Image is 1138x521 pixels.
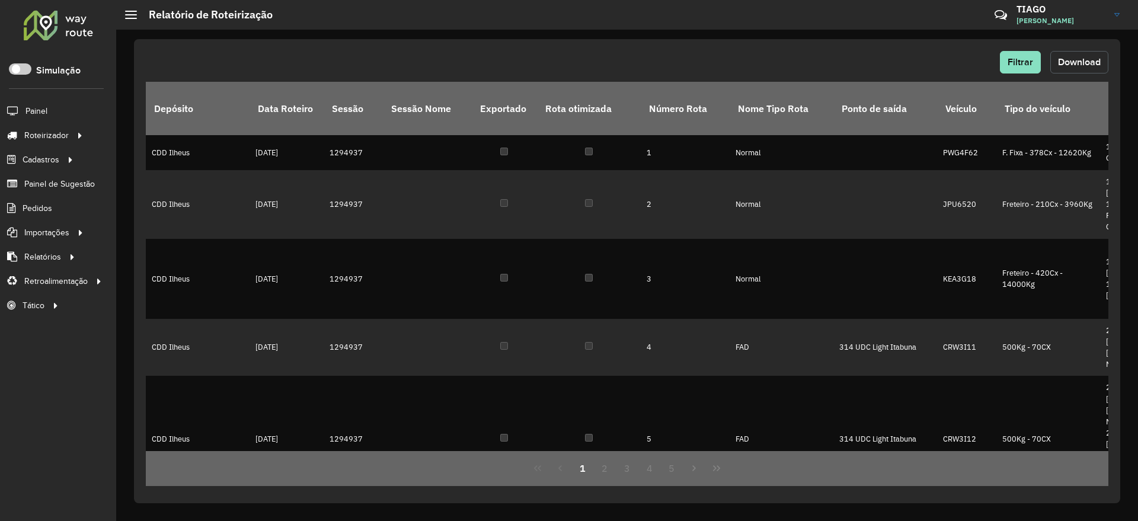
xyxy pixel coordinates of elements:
button: Filtrar [1000,51,1041,73]
span: Tático [23,299,44,312]
button: 3 [616,457,638,480]
td: Freteiro - 210Cx - 3960Kg [996,170,1100,239]
td: CRW3I12 [937,376,996,501]
td: [DATE] [250,239,324,319]
td: 1294937 [324,239,383,319]
span: [PERSON_NAME] [1016,15,1105,26]
th: Número Rota [641,82,730,135]
button: 1 [571,457,594,480]
a: Contato Rápido [988,2,1014,28]
td: 500Kg - 70CX [996,319,1100,376]
label: Simulação [36,63,81,78]
td: F. Fixa - 378Cx - 12620Kg [996,135,1100,170]
td: [DATE] [250,170,324,239]
th: Sessão [324,82,383,135]
td: Normal [730,135,833,170]
td: [DATE] [250,135,324,170]
span: Cadastros [23,154,59,166]
span: Download [1058,57,1101,67]
th: Data Roteiro [250,82,324,135]
td: CDD Ilheus [146,376,250,501]
button: Next Page [683,457,705,480]
button: Last Page [705,457,728,480]
th: Depósito [146,82,250,135]
td: Freteiro - 420Cx - 14000Kg [996,239,1100,319]
td: CDD Ilheus [146,135,250,170]
span: Roteirizador [24,129,69,142]
td: 500Kg - 70CX [996,376,1100,501]
span: Pedidos [23,202,52,215]
td: 3 [641,239,730,319]
button: 2 [593,457,616,480]
td: 2 [641,170,730,239]
span: Filtrar [1008,57,1033,67]
span: Relatórios [24,251,61,263]
th: Ponto de saída [833,82,937,135]
td: FAD [730,319,833,376]
td: 1294937 [324,376,383,501]
th: Tipo do veículo [996,82,1100,135]
th: Nome Tipo Rota [730,82,833,135]
td: JPU6520 [937,170,996,239]
td: CDD Ilheus [146,170,250,239]
th: Sessão Nome [383,82,472,135]
td: 314 UDC Light Itabuna [833,319,937,376]
td: 1294937 [324,319,383,376]
td: [DATE] [250,376,324,501]
td: KEA3G18 [937,239,996,319]
th: Rota otimizada [537,82,641,135]
span: Retroalimentação [24,275,88,287]
td: PWG4F62 [937,135,996,170]
h3: TIAGO [1016,4,1105,15]
h2: Relatório de Roteirização [137,8,273,21]
span: Painel de Sugestão [24,178,95,190]
td: CDD Ilheus [146,239,250,319]
th: Exportado [472,82,537,135]
button: 5 [661,457,683,480]
td: 5 [641,376,730,501]
td: Normal [730,170,833,239]
td: CRW3I11 [937,319,996,376]
td: [DATE] [250,319,324,376]
button: Download [1050,51,1108,73]
td: 1294937 [324,135,383,170]
button: 4 [638,457,661,480]
td: 314 UDC Light Itabuna [833,376,937,501]
td: 1294937 [324,170,383,239]
td: 4 [641,319,730,376]
span: Importações [24,226,69,239]
td: CDD Ilheus [146,319,250,376]
td: 1 [641,135,730,170]
td: FAD [730,376,833,501]
span: Painel [25,105,47,117]
td: Normal [730,239,833,319]
th: Veículo [937,82,996,135]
